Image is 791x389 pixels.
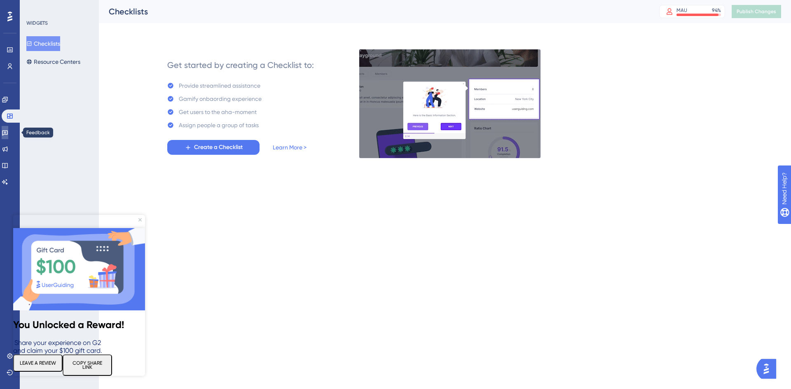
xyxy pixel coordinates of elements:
button: Checklists [26,36,60,51]
iframe: UserGuiding AI Assistant Launcher [756,356,781,381]
span: Need Help? [19,2,51,12]
span: Publish Changes [737,8,776,15]
span: Create a Checklist [194,142,243,152]
button: COPY SHARE LINK [49,140,99,161]
div: Gamify onbaording experience [179,94,262,104]
div: WIDGETS [26,20,48,26]
a: Learn More > [273,142,307,152]
div: MAU [676,7,687,14]
button: Resource Centers [26,54,80,69]
div: Get users to the aha-moment [179,107,257,117]
img: e28e67207451d1beac2d0b01ddd05b56.gif [359,49,541,158]
button: Create a Checklist [167,140,260,155]
span: Share your experience on G2 [1,124,88,132]
div: Get started by creating a Checklist to: [167,59,314,71]
div: Provide streamlined assistance [179,81,260,91]
div: 94 % [712,7,721,14]
div: Assign people a group of tasks [179,120,259,130]
button: Publish Changes [732,5,781,18]
div: Checklists [109,6,639,17]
